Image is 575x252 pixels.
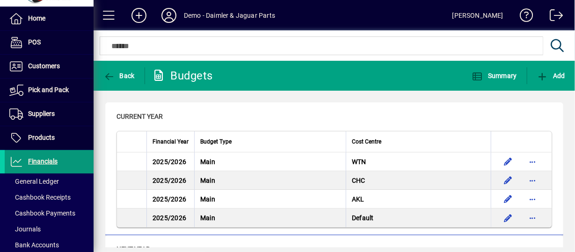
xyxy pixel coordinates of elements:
[28,38,41,46] span: POS
[470,67,519,84] button: Summary
[525,173,540,188] button: More options
[537,72,565,79] span: Add
[5,173,94,189] a: General Ledger
[153,137,189,147] span: Financial Year
[462,67,527,84] app-page-header-button: Summary
[101,67,137,84] button: Back
[5,221,94,237] a: Journals
[152,68,213,83] div: Budgets
[352,177,365,184] span: CHC
[28,110,55,117] span: Suppliers
[352,195,364,203] span: AKL
[472,72,517,79] span: Summary
[103,72,135,79] span: Back
[200,214,215,222] span: Main
[5,126,94,150] a: Products
[5,205,94,221] a: Cashbook Payments
[352,158,366,166] span: WTN
[116,113,163,120] span: Current Year
[200,137,232,147] span: Budget Type
[200,195,215,203] span: Main
[5,7,94,30] a: Home
[153,177,186,184] span: 2025/2026
[513,2,533,32] a: Knowledge Base
[5,102,94,126] a: Suppliers
[153,214,186,222] span: 2025/2026
[525,192,540,207] button: More options
[153,195,186,203] span: 2025/2026
[200,177,215,184] span: Main
[94,67,145,84] app-page-header-button: Back
[9,194,71,201] span: Cashbook Receipts
[525,154,540,169] button: More options
[501,173,516,188] button: Edit
[28,158,58,165] span: Financials
[9,241,59,249] span: Bank Accounts
[5,31,94,54] a: POS
[28,134,55,141] span: Products
[200,158,215,166] span: Main
[9,225,41,233] span: Journals
[452,8,503,23] div: [PERSON_NAME]
[28,62,60,70] span: Customers
[184,8,275,23] div: Demo - Daimler & Jaguar Parts
[352,214,374,222] span: Default
[9,209,75,217] span: Cashbook Payments
[28,14,45,22] span: Home
[543,2,563,32] a: Logout
[535,67,568,84] button: Add
[5,189,94,205] a: Cashbook Receipts
[5,55,94,78] a: Customers
[153,158,186,166] span: 2025/2026
[501,192,516,207] button: Edit
[28,86,69,94] span: Pick and Pack
[501,210,516,225] button: Edit
[525,210,540,225] button: More options
[352,137,381,147] span: Cost Centre
[154,7,184,24] button: Profile
[124,7,154,24] button: Add
[501,154,516,169] button: Edit
[5,79,94,102] a: Pick and Pack
[9,178,59,185] span: General Ledger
